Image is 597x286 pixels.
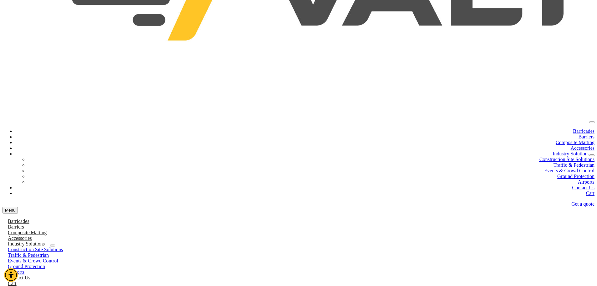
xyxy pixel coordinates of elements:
[553,162,594,168] a: Traffic & Pedestrian
[571,145,594,151] a: Accessories
[3,219,34,224] a: Barricades
[586,191,594,196] a: Cart
[539,157,594,162] a: Construction Site Solutions
[578,134,594,139] a: Barriers
[3,264,50,269] a: Ground Protection
[5,208,15,213] span: Menu
[544,168,594,173] a: Events & Crowd Control
[578,179,594,185] a: Airports
[557,174,594,179] a: Ground Protection
[4,268,18,282] div: Accessibility Menu
[3,247,68,252] a: Construction Site Solutions
[556,140,594,145] a: Composite Matting
[3,235,37,241] a: Accessories
[3,207,18,213] button: menu toggle
[572,185,594,190] a: Contact Us
[589,121,594,123] button: menu toggle
[3,258,63,263] a: Events & Crowd Control
[589,154,594,156] button: dropdown toggle
[3,230,52,235] a: Composite Matting
[50,245,55,246] button: dropdown toggle
[571,201,594,207] a: Get a quote
[552,151,589,156] a: Industry Solutions
[3,224,29,229] a: Barriers
[3,252,54,258] a: Traffic & Pedestrian
[3,241,50,246] a: Industry Solutions
[573,128,594,134] a: Barricades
